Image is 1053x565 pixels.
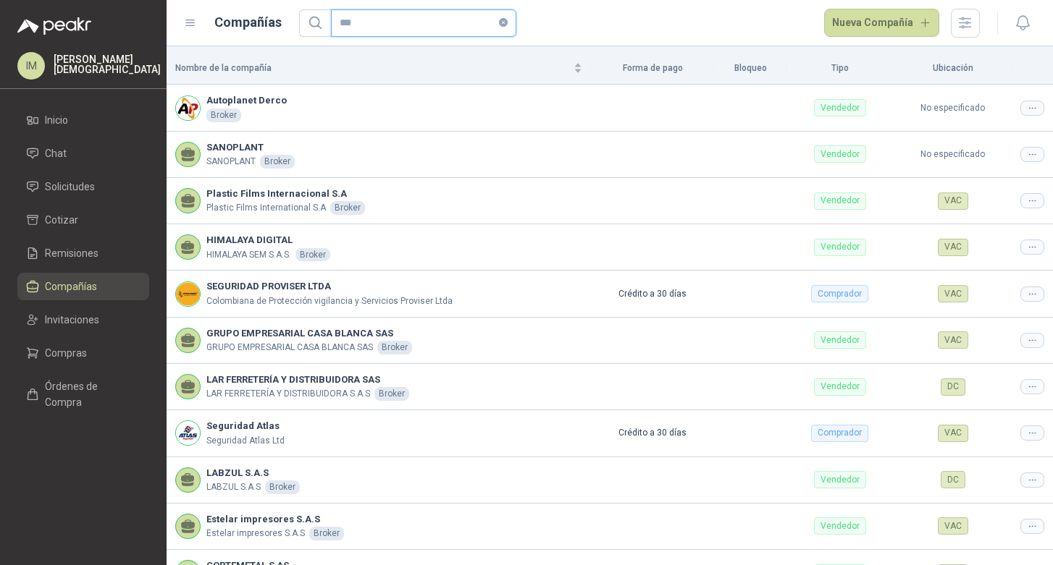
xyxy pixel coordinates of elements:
[45,378,135,410] span: Órdenes de Compra
[206,512,344,527] b: Estelar impresores S.A.S
[206,248,291,262] p: HIMALAYA SEM S.A.S.
[45,145,67,161] span: Chat
[45,345,87,361] span: Compras
[45,179,95,195] span: Solicitudes
[17,106,149,134] a: Inicio
[894,52,1012,85] th: Ubicación
[17,206,149,234] a: Cotizar
[600,426,705,440] p: Crédito a 30 días
[206,326,412,341] b: GRUPO EMPRESARIAL CASA BLANCA SAS
[938,192,968,210] div: VAC
[206,140,295,155] b: SANOPLANT
[206,419,285,433] b: Seguridad Atlas
[206,527,305,540] p: Estelar impresores S.A.S
[814,239,866,256] div: Vendedor
[176,282,200,306] img: Company Logo
[941,378,965,396] div: DC
[206,201,326,215] p: Plastic Films International S.A
[17,173,149,200] a: Solicitudes
[600,287,705,301] p: Crédito a 30 días
[214,12,282,33] h1: Compañías
[811,425,868,442] div: Comprador
[938,425,968,442] div: VAC
[902,101,1003,115] p: No especificado
[206,341,373,354] p: GRUPO EMPRESARIAL CASA BLANCA SAS
[811,285,868,302] div: Comprador
[17,52,45,80] div: IM
[176,421,200,445] img: Company Logo
[814,145,866,163] div: Vendedor
[499,16,508,30] span: close-circle
[309,527,344,540] div: Broker
[814,471,866,488] div: Vendedor
[175,61,571,75] span: Nombre de la compañía
[814,378,866,396] div: Vendedor
[941,471,965,488] div: DC
[260,155,295,169] div: Broker
[206,233,330,247] b: HIMALAYA DIGITAL
[377,341,412,354] div: Broker
[167,52,591,85] th: Nombre de la compañía
[206,480,261,494] p: LABZUL S.A.S
[17,339,149,367] a: Compras
[295,248,330,262] div: Broker
[591,52,714,85] th: Forma de pago
[814,192,866,210] div: Vendedor
[206,109,241,122] div: Broker
[17,239,149,267] a: Remisiones
[206,187,365,201] b: Plastic Films Internacional S.A
[45,279,97,294] span: Compañías
[206,387,370,401] p: LAR FERRETERÍA Y DISTRIBUIDORA S.A.S
[17,273,149,300] a: Compañías
[45,112,68,128] span: Inicio
[814,517,866,535] div: Vendedor
[824,9,940,38] button: Nueva Compañía
[902,148,1003,161] p: No especificado
[786,52,894,85] th: Tipo
[17,140,149,167] a: Chat
[17,306,149,334] a: Invitaciones
[206,279,453,294] b: SEGURIDAD PROVISER LTDA
[17,373,149,416] a: Órdenes de Compra
[938,285,968,302] div: VAC
[938,517,968,535] div: VAC
[54,54,161,75] p: [PERSON_NAME] [DEMOGRAPHIC_DATA]
[814,331,866,349] div: Vendedor
[206,155,256,169] p: SANOPLANT
[814,99,866,116] div: Vendedor
[499,18,508,27] span: close-circle
[45,212,78,228] span: Cotizar
[206,93,287,108] b: Autoplanet Derco
[45,245,98,261] span: Remisiones
[374,387,409,401] div: Broker
[938,331,968,349] div: VAC
[206,294,453,308] p: Colombiana de Protección vigilancia y Servicios Proviser Ltda
[206,466,300,480] b: LABZUL S.A.S
[714,52,786,85] th: Bloqueo
[206,434,285,448] p: Seguridad Atlas Ltd
[330,201,365,215] div: Broker
[938,239,968,256] div: VAC
[17,17,91,35] img: Logo peakr
[206,373,409,387] b: LAR FERRETERÍA Y DISTRIBUIDORA SAS
[265,480,300,494] div: Broker
[176,96,200,120] img: Company Logo
[45,312,99,328] span: Invitaciones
